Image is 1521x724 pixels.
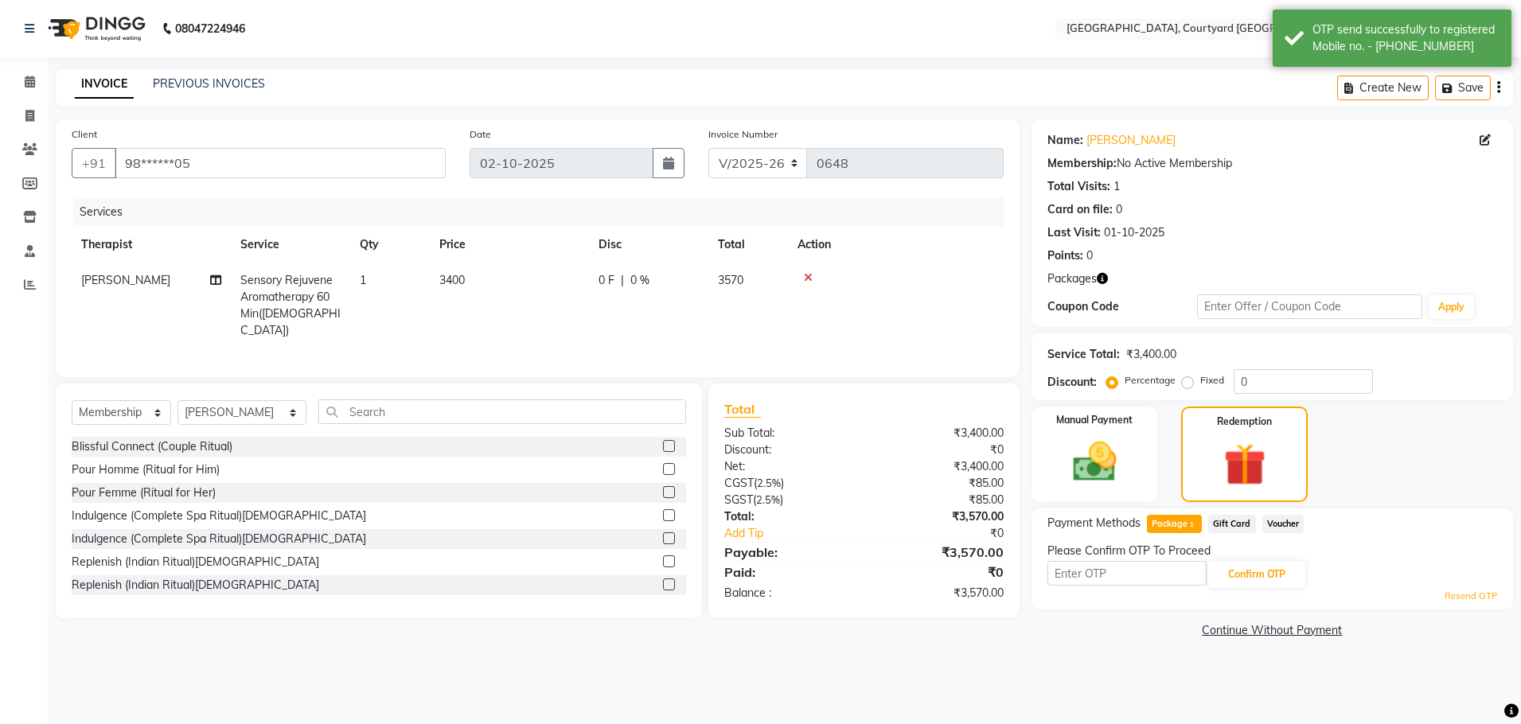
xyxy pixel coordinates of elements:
[41,6,150,51] img: logo
[1047,155,1117,172] div: Membership:
[1337,76,1429,100] button: Create New
[712,458,864,475] div: Net:
[1197,294,1422,319] input: Enter Offer / Coupon Code
[712,492,864,508] div: ( )
[864,442,1015,458] div: ₹0
[718,273,743,287] span: 3570
[630,272,649,289] span: 0 %
[712,442,864,458] div: Discount:
[1126,346,1176,363] div: ₹3,400.00
[724,476,754,490] span: CGST
[72,485,216,501] div: Pour Femme (Ritual for Her)
[1208,515,1256,533] span: Gift Card
[1056,413,1133,427] label: Manual Payment
[1047,224,1101,241] div: Last Visit:
[1113,178,1120,195] div: 1
[599,272,614,289] span: 0 F
[712,562,864,582] div: Paid:
[1435,76,1491,100] button: Save
[1047,298,1197,315] div: Coupon Code
[864,458,1015,475] div: ₹3,400.00
[115,148,446,178] input: Search by Name/Mobile/Email/Code
[350,227,430,263] th: Qty
[430,227,589,263] th: Price
[72,577,319,594] div: Replenish (Indian Ritual)[DEMOGRAPHIC_DATA]
[75,70,134,99] a: INVOICE
[73,197,1016,227] div: Services
[1047,374,1097,391] div: Discount:
[72,438,232,455] div: Blissful Connect (Couple Ritual)
[318,399,686,424] input: Search
[1116,201,1122,218] div: 0
[1047,201,1113,218] div: Card on file:
[153,76,265,91] a: PREVIOUS INVOICES
[1188,520,1196,530] span: 1
[864,543,1015,562] div: ₹3,570.00
[1211,438,1279,491] img: _gift.svg
[1047,561,1207,586] input: Enter OTP
[712,585,864,601] div: Balance :
[1047,515,1141,531] span: Payment Methods
[724,492,753,507] span: SGST
[72,127,97,142] label: Client
[724,401,761,418] span: Total
[1208,561,1305,588] button: Confirm OTP
[712,475,864,492] div: ( )
[231,227,350,263] th: Service
[864,425,1015,442] div: ₹3,400.00
[1047,247,1083,264] div: Points:
[1086,132,1176,149] a: [PERSON_NAME]
[757,477,781,489] span: 2.5%
[756,493,780,506] span: 2.5%
[1047,271,1097,287] span: Packages
[712,525,889,542] a: Add Tip
[1047,543,1497,559] div: Please Confirm OTP To Proceed
[72,508,366,524] div: Indulgence (Complete Spa Ritual)[DEMOGRAPHIC_DATA]
[72,148,116,178] button: +91
[1147,515,1202,533] span: Package
[72,554,319,570] div: Replenish (Indian Ritual)[DEMOGRAPHIC_DATA]
[864,492,1015,508] div: ₹85.00
[712,543,864,562] div: Payable:
[175,6,245,51] b: 08047224946
[1035,622,1510,639] a: Continue Without Payment
[360,273,366,287] span: 1
[72,227,231,263] th: Therapist
[1047,346,1120,363] div: Service Total:
[1104,224,1164,241] div: 01-10-2025
[788,227,1004,263] th: Action
[621,272,624,289] span: |
[1312,21,1500,55] div: OTP send successfully to registered Mobile no. - 919828696105
[81,273,170,287] span: [PERSON_NAME]
[439,273,465,287] span: 3400
[1262,515,1305,533] span: Voucher
[589,227,708,263] th: Disc
[1059,437,1130,487] img: _cash.svg
[712,425,864,442] div: Sub Total:
[708,227,788,263] th: Total
[1217,415,1272,429] label: Redemption
[889,525,1016,542] div: ₹0
[864,562,1015,582] div: ₹0
[1445,590,1497,603] a: Resend OTP
[1125,373,1176,387] label: Percentage
[708,127,778,142] label: Invoice Number
[1047,155,1497,172] div: No Active Membership
[72,461,220,478] div: Pour Homme (Ritual for Him)
[1086,247,1093,264] div: 0
[864,585,1015,601] div: ₹3,570.00
[470,127,491,142] label: Date
[1047,178,1110,195] div: Total Visits:
[712,508,864,525] div: Total:
[1429,295,1474,319] button: Apply
[1200,373,1224,387] label: Fixed
[864,508,1015,525] div: ₹3,570.00
[240,273,341,337] span: Sensory Rejuvene Aromatherapy 60 Min([DEMOGRAPHIC_DATA])
[864,475,1015,492] div: ₹85.00
[72,531,366,547] div: Indulgence (Complete Spa Ritual)[DEMOGRAPHIC_DATA]
[1047,132,1083,149] div: Name:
